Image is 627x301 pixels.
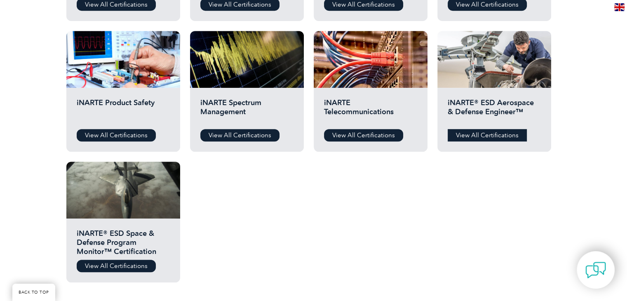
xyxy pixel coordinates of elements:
h2: iNARTE Product Safety [77,98,170,123]
a: BACK TO TOP [12,284,55,301]
a: View All Certifications [448,129,527,141]
a: View All Certifications [77,260,156,272]
img: en [614,3,625,11]
h2: iNARTE Spectrum Management [200,98,294,123]
img: contact-chat.png [585,260,606,280]
h2: iNARTE® ESD Space & Defense Program Monitor™ Certification [77,229,170,254]
a: View All Certifications [77,129,156,141]
a: View All Certifications [200,129,279,141]
a: View All Certifications [324,129,403,141]
h2: iNARTE Telecommunications [324,98,417,123]
h2: iNARTE® ESD Aerospace & Defense Engineer™ [448,98,541,123]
